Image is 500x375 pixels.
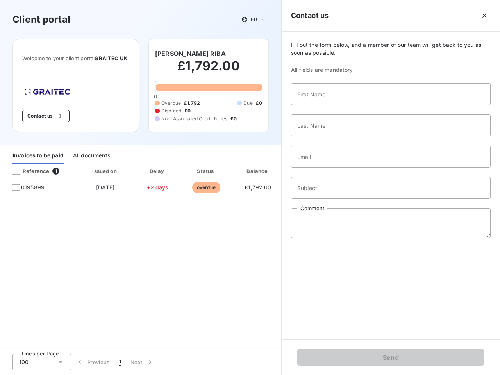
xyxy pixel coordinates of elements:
span: Disputed [161,107,181,114]
span: £0 [230,115,237,122]
span: 1 [119,358,121,366]
span: [DATE] [96,184,114,191]
span: FR [251,16,257,23]
div: Invoices to be paid [12,148,64,164]
div: Issued on [78,167,132,175]
div: All documents [73,148,110,164]
span: Non-Associated Credit Notes [161,115,227,122]
span: £1,792 [184,100,200,107]
h6: [PERSON_NAME] RIBA [155,49,226,58]
span: 0195899 [21,184,45,191]
img: Company logo [22,86,72,97]
span: Due [243,100,252,107]
span: Overdue [161,100,181,107]
button: 1 [114,354,126,370]
span: £1,792.00 [245,184,271,191]
span: Welcome to your client portal [22,55,129,61]
span: GRAITEC UK [95,55,127,61]
div: Reference [6,168,49,175]
button: Previous [71,354,114,370]
div: Delay [136,167,180,175]
span: 0 [154,93,157,100]
input: placeholder [291,146,491,168]
h2: £1,792.00 [155,58,262,82]
input: placeholder [291,177,491,199]
button: Send [297,349,484,366]
span: overdue [192,182,220,193]
span: All fields are mandatory [291,66,491,74]
input: placeholder [291,83,491,105]
span: +2 days [147,184,169,191]
button: Contact us [22,110,70,122]
input: placeholder [291,114,491,136]
span: 100 [19,358,29,366]
button: Next [126,354,159,370]
h5: Contact us [291,10,329,21]
span: Fill out the form below, and a member of our team will get back to you as soon as possible. [291,41,491,57]
span: £0 [184,107,191,114]
div: Balance [232,167,283,175]
span: 1 [52,168,59,175]
h3: Client portal [12,12,70,27]
div: Status [183,167,229,175]
span: £0 [256,100,262,107]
